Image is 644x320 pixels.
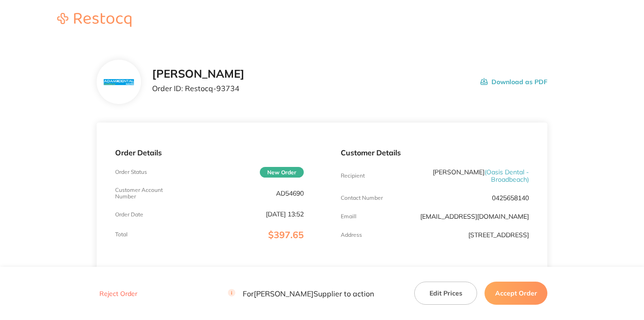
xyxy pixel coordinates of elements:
h2: [PERSON_NAME] [152,68,245,80]
button: Reject Order [97,289,140,298]
p: Emaill [341,213,356,220]
button: Download as PDF [480,68,547,96]
a: Restocq logo [48,13,141,28]
p: Order Details [115,148,304,157]
p: Order Date [115,211,143,218]
p: [PERSON_NAME] [403,168,529,183]
p: Address [341,232,362,238]
a: [EMAIL_ADDRESS][DOMAIN_NAME] [420,212,529,221]
p: For [PERSON_NAME] Supplier to action [228,289,374,298]
span: $397.65 [268,229,304,240]
p: [STREET_ADDRESS] [468,231,529,239]
p: [DATE] 13:52 [266,210,304,218]
img: N3hiYW42Mg [104,79,134,85]
p: Contact Number [341,195,383,201]
p: 0425658140 [492,194,529,202]
span: New Order [260,167,304,178]
p: Total [115,231,128,238]
p: Order Status [115,169,147,175]
p: Order ID: Restocq- 93734 [152,84,245,92]
p: Customer Details [341,148,529,157]
p: Recipient [341,172,365,179]
button: Accept Order [485,282,547,305]
p: AD54690 [276,190,304,197]
img: Restocq logo [48,13,141,27]
button: Edit Prices [414,282,477,305]
span: ( Oasis Dental - Broadbeach ) [485,168,529,184]
p: Customer Account Number [115,187,178,200]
